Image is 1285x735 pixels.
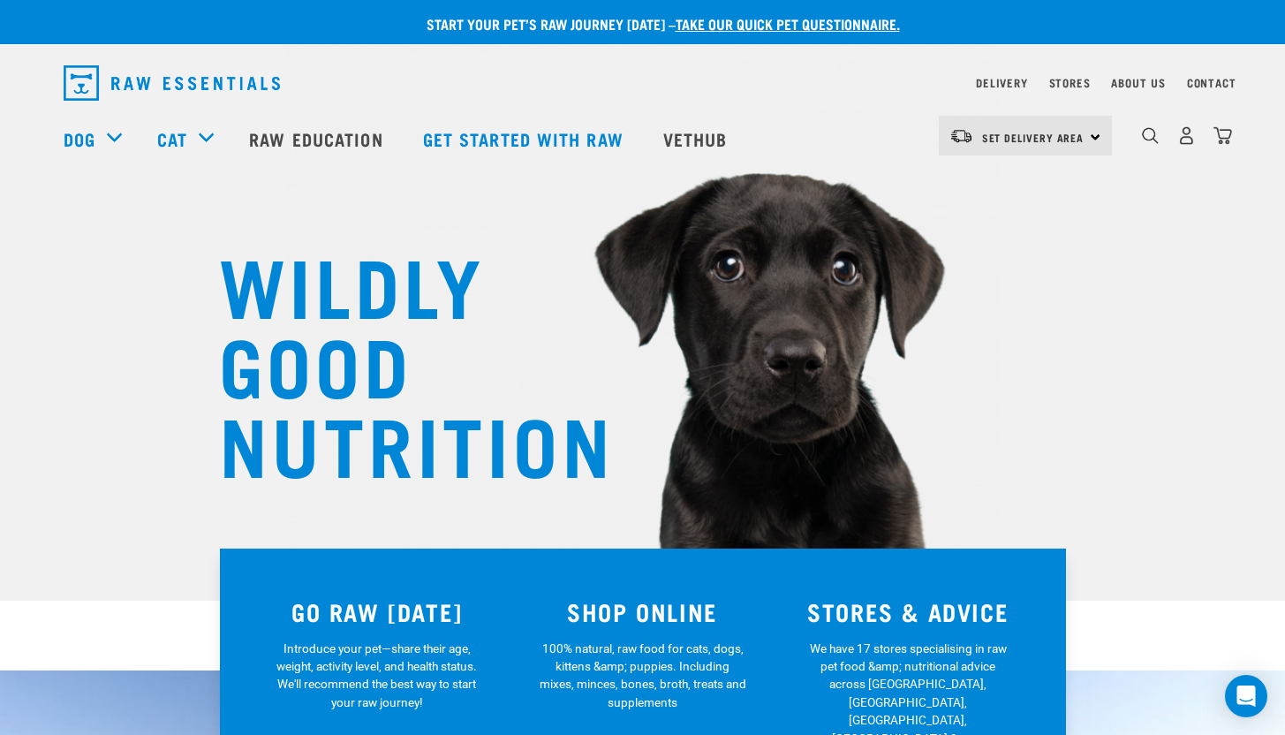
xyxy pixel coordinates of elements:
[976,80,1027,86] a: Delivery
[520,598,765,625] h3: SHOP ONLINE
[539,640,746,712] p: 100% natural, raw food for cats, dogs, kittens &amp; puppies. Including mixes, minces, bones, bro...
[219,243,572,481] h1: WILDLY GOOD NUTRITION
[1142,127,1159,144] img: home-icon-1@2x.png
[157,125,187,152] a: Cat
[273,640,480,712] p: Introduce your pet—share their age, weight, activity level, and health status. We'll recommend th...
[405,103,646,174] a: Get started with Raw
[255,598,500,625] h3: GO RAW [DATE]
[1225,675,1267,717] div: Open Intercom Messenger
[786,598,1031,625] h3: STORES & ADVICE
[64,125,95,152] a: Dog
[1177,126,1196,145] img: user.png
[1187,80,1236,86] a: Contact
[676,19,900,27] a: take our quick pet questionnaire.
[1213,126,1232,145] img: home-icon@2x.png
[49,58,1236,108] nav: dropdown navigation
[1049,80,1091,86] a: Stores
[982,134,1085,140] span: Set Delivery Area
[231,103,404,174] a: Raw Education
[64,65,280,101] img: Raw Essentials Logo
[1111,80,1165,86] a: About Us
[949,128,973,144] img: van-moving.png
[646,103,750,174] a: Vethub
